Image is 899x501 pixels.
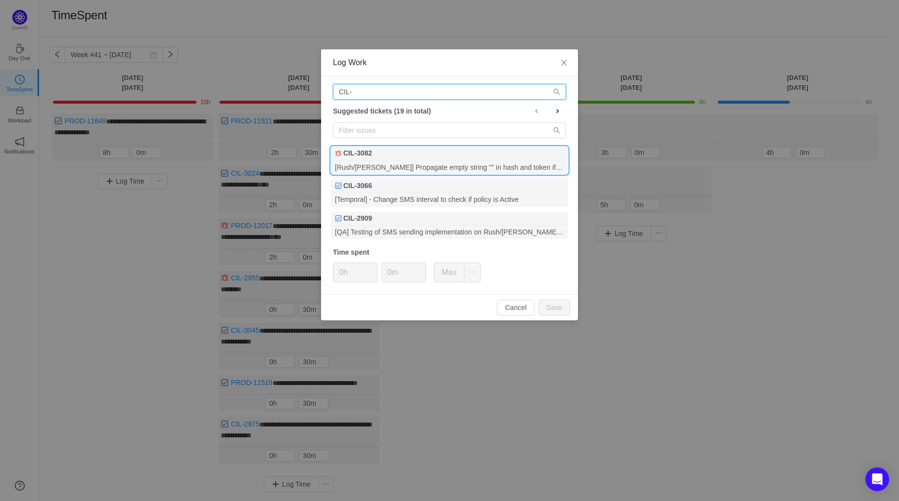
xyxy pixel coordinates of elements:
[333,84,566,100] input: Search
[497,300,534,315] button: Cancel
[335,150,342,157] img: 10303
[333,57,566,68] div: Log Work
[333,105,566,117] div: Suggested tickets (19 in total)
[343,148,372,158] b: CIL-3082
[464,263,481,282] button: icon: ellipsis
[343,213,372,224] b: CIL-2909
[333,247,566,258] div: Time spent
[538,300,570,315] button: Save
[335,182,342,189] img: 10318
[550,49,578,77] button: Close
[343,181,372,191] b: CIL-3066
[553,127,560,134] i: icon: search
[335,215,342,222] img: 10318
[553,88,560,95] i: icon: search
[333,122,566,138] input: Filter issues
[331,193,568,206] div: [Temporal] - Change SMS interval to check if policy is Active
[331,160,568,174] div: [Rush/[PERSON_NAME]] Propagate empty string "" in hash and token if we receive empty string ""
[865,467,889,491] div: Open Intercom Messenger
[331,226,568,239] div: [QA] Testing of SMS sending implementation on Rush/[PERSON_NAME] client - mock data
[434,263,464,282] button: Max
[560,59,568,67] i: icon: close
